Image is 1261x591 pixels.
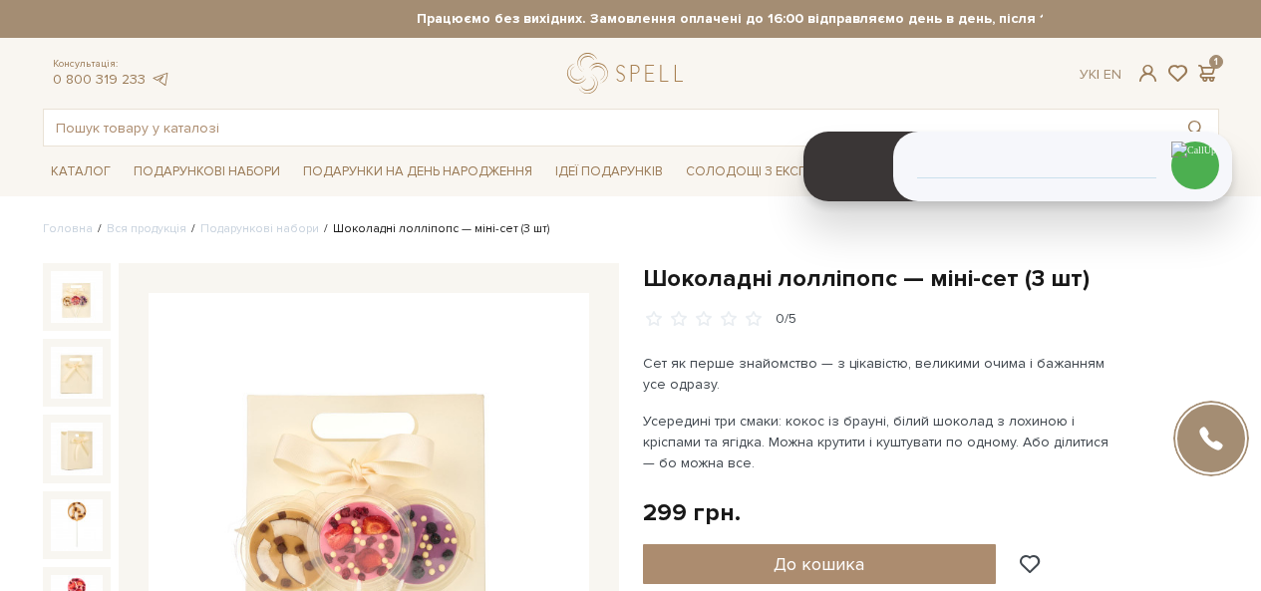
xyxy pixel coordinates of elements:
[53,58,170,71] span: Консультація:
[1097,66,1100,83] span: |
[774,553,864,575] span: До кошика
[678,154,928,188] a: Солодощі з експрес-доставкою
[126,156,288,187] span: Подарункові набори
[1172,110,1218,146] button: Пошук товару у каталозі
[43,221,93,236] a: Головна
[567,53,692,94] a: logo
[51,423,103,474] img: Шоколадні лолліпопс — міні-сет (3 шт)
[200,221,319,236] a: Подарункові набори
[319,220,549,238] li: Шоколадні лолліпопс — міні-сет (3 шт)
[1080,66,1121,84] div: Ук
[643,353,1110,395] p: Сет як перше знайомство — з цікавістю, великими очима і бажанням усе одразу.
[53,71,146,88] a: 0 800 319 233
[643,497,741,528] div: 299 грн.
[643,263,1219,294] h1: Шоколадні лолліпопс — міні-сет (3 шт)
[295,156,540,187] span: Подарунки на День народження
[151,71,170,88] a: telegram
[107,221,186,236] a: Вся продукція
[44,110,1172,146] input: Пошук товару у каталозі
[43,156,119,187] span: Каталог
[51,499,103,551] img: Шоколадні лолліпопс — міні-сет (3 шт)
[51,271,103,323] img: Шоколадні лолліпопс — міні-сет (3 шт)
[1103,66,1121,83] a: En
[547,156,671,187] span: Ідеї подарунків
[643,544,997,584] button: До кошика
[776,310,796,329] div: 0/5
[643,411,1110,473] p: Усередині три смаки: кокос із брауні, білий шоколад з лохиною і кріспами та ягідка. Можна крутити...
[51,347,103,399] img: Шоколадні лолліпопс — міні-сет (3 шт)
